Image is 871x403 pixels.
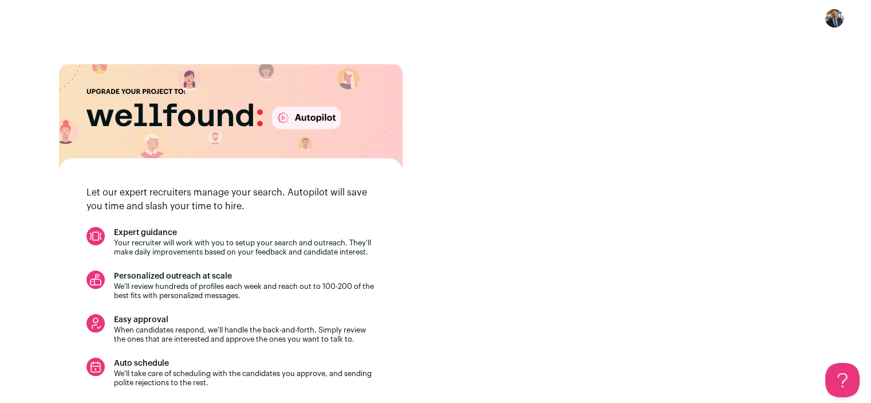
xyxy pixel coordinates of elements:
iframe: Help Scout Beacon - Open [825,363,860,397]
div: When candidates respond, we'll handle the back-and-forth. Simply review the ones that are interes... [114,326,375,344]
p: Let our expert recruiters manage your search. Autopilot will save you time and slash your time to... [86,186,375,213]
button: Open dropdown [825,9,844,28]
div: Auto schedule [114,358,375,369]
img: 18202275-medium_jpg [825,9,844,28]
div: Easy approval [114,314,375,326]
div: Your recruiter will work with you to setup your search and outreach. They’ll make daily improveme... [114,238,375,257]
img: autopilot_header-d00a6f981e4d5778ebf2c3d6ee84ab453f1da6a7452de38f3035b859778a4ce7.svg [59,64,403,172]
div: We'll review hundreds of profiles each week and reach out to 100-200 of the best fits with person... [114,282,375,300]
div: Personalized outreach at scale [114,271,375,282]
div: We'll take care of scheduling with the candidates you approve, and sending polite rejections to t... [114,369,375,388]
div: Expert guidance [114,227,375,238]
